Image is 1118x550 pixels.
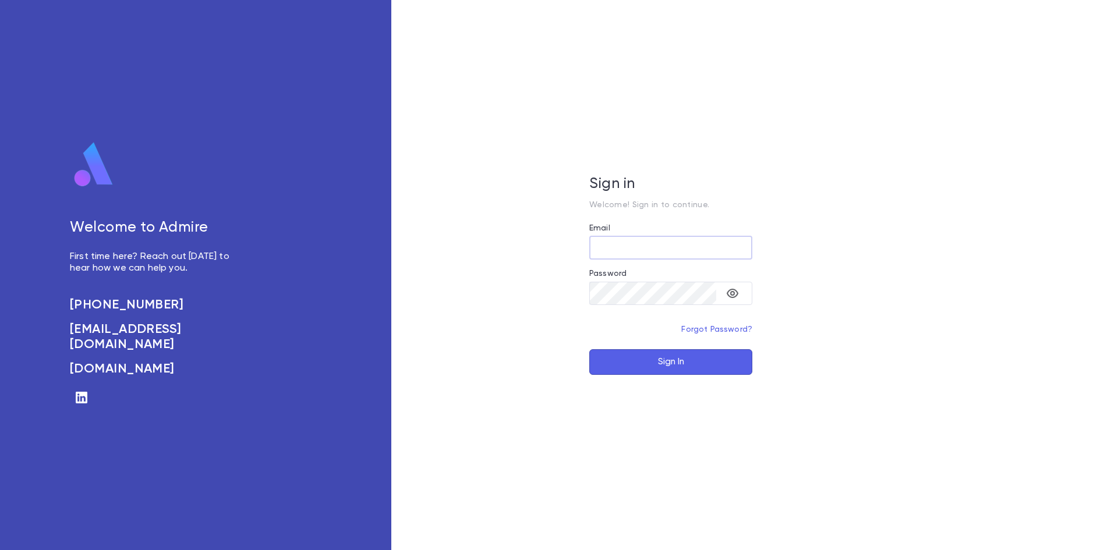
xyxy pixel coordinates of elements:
a: [PHONE_NUMBER] [70,297,242,313]
h5: Sign in [589,176,752,193]
img: logo [70,141,118,188]
label: Email [589,223,610,233]
button: toggle password visibility [721,282,744,305]
a: Forgot Password? [681,325,752,333]
a: [EMAIL_ADDRESS][DOMAIN_NAME] [70,322,242,352]
p: First time here? Reach out [DATE] to hear how we can help you. [70,251,242,274]
a: [DOMAIN_NAME] [70,361,242,377]
button: Sign In [589,349,752,375]
p: Welcome! Sign in to continue. [589,200,752,210]
label: Password [589,269,627,278]
h5: Welcome to Admire [70,219,242,237]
